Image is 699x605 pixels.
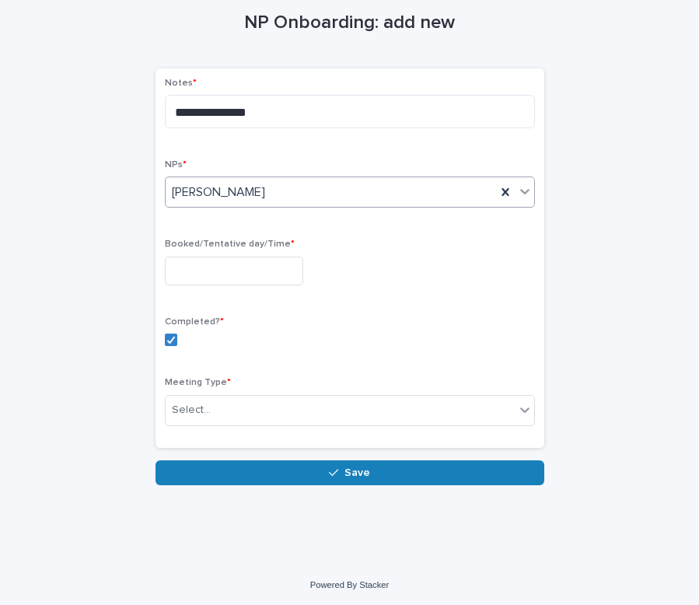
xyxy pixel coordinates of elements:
[172,184,265,201] span: [PERSON_NAME]
[310,580,389,589] a: Powered By Stacker
[165,317,224,327] span: Completed?
[165,240,295,249] span: Booked/Tentative day/Time
[172,402,211,418] div: Select...
[344,467,370,478] span: Save
[165,378,231,387] span: Meeting Type
[156,460,544,485] button: Save
[156,12,544,34] h1: NP Onboarding: add new
[165,160,187,170] span: NPs
[165,79,197,88] span: Notes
